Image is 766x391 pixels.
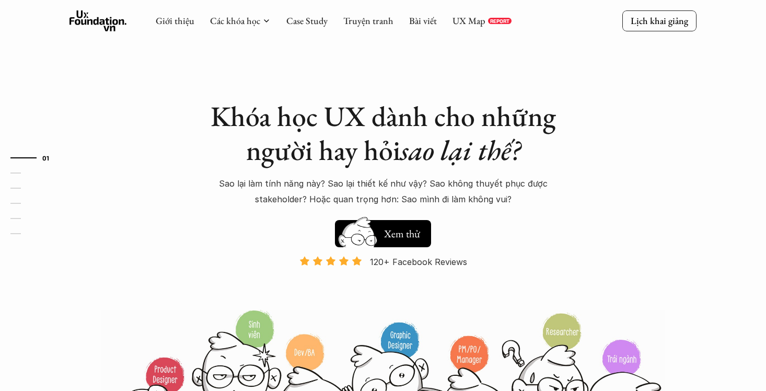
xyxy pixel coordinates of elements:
[10,152,60,164] a: 01
[42,154,50,161] strong: 01
[490,18,509,24] p: REPORT
[210,15,260,27] a: Các khóa học
[384,226,420,241] h5: Xem thử
[200,99,566,167] h1: Khóa học UX dành cho những người hay hỏi
[400,132,520,168] em: sao lại thế?
[286,15,328,27] a: Case Study
[156,15,194,27] a: Giới thiệu
[290,256,476,308] a: 120+ Facebook Reviews
[343,15,393,27] a: Truyện tranh
[488,18,512,24] a: REPORT
[200,176,566,208] p: Sao lại làm tính năng này? Sao lại thiết kế như vậy? Sao không thuyết phục được stakeholder? Hoặc...
[335,215,431,247] a: Xem thử
[622,10,697,31] a: Lịch khai giảng
[370,254,467,270] p: 120+ Facebook Reviews
[409,15,437,27] a: Bài viết
[631,15,688,27] p: Lịch khai giảng
[452,15,485,27] a: UX Map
